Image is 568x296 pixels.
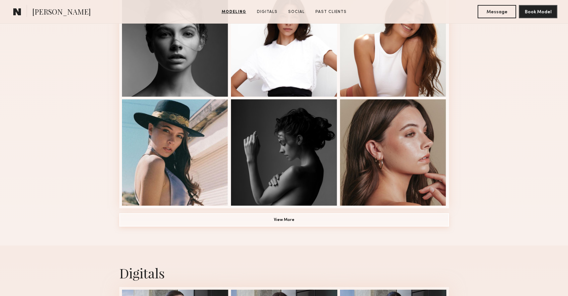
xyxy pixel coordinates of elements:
a: Digitals [254,9,280,15]
a: Modeling [219,9,249,15]
span: [PERSON_NAME] [32,7,91,18]
a: Past Clients [313,9,349,15]
button: Book Model [519,5,557,18]
div: Digitals [119,264,449,282]
a: Social [285,9,307,15]
button: Message [478,5,516,18]
a: Book Model [519,9,557,14]
button: View More [119,213,449,227]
